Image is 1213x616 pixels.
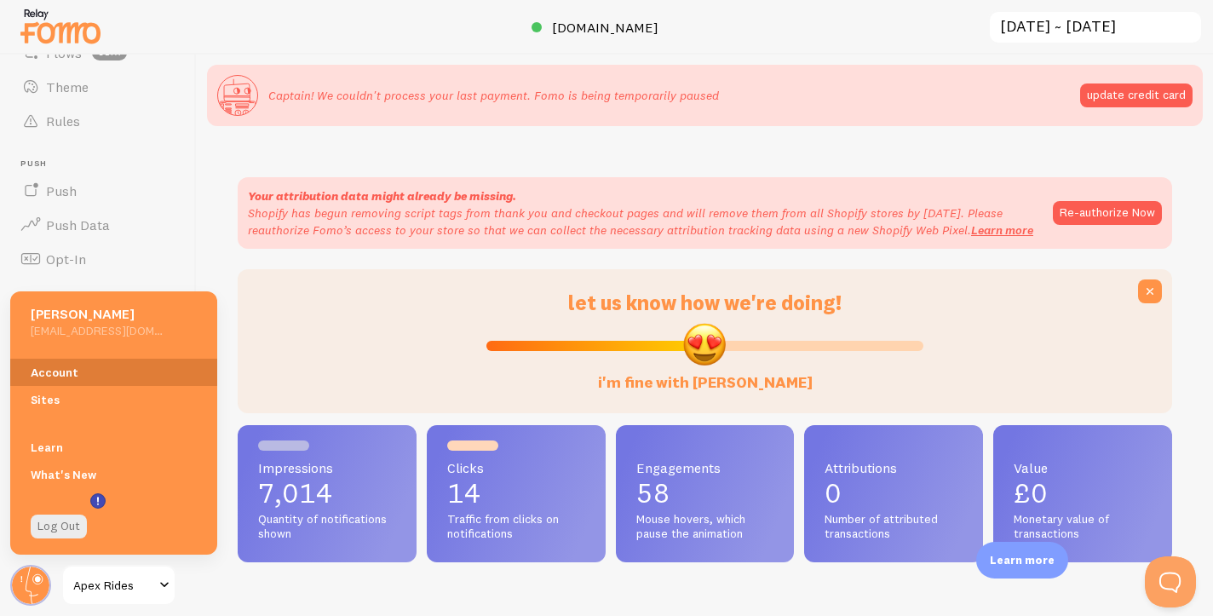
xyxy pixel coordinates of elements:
[10,70,186,104] a: Theme
[1014,512,1152,542] span: Monetary value of transactions
[46,216,110,233] span: Push Data
[971,222,1033,238] a: Learn more
[1014,476,1048,509] span: £0
[1145,556,1196,607] iframe: Help Scout Beacon - Open
[46,78,89,95] span: Theme
[46,182,77,199] span: Push
[10,386,217,413] a: Sites
[258,480,396,507] p: 7,014
[248,204,1036,239] p: Shopify has begun removing script tags from thank you and checkout pages and will remove them fro...
[46,112,80,130] span: Rules
[10,174,186,208] a: Push
[248,188,516,204] strong: Your attribution data might already be missing.
[636,512,774,542] span: Mouse hovers, which pause the animation
[20,158,186,170] span: Push
[31,515,87,538] a: Log Out
[258,461,396,475] span: Impressions
[447,480,585,507] p: 14
[10,208,186,242] a: Push Data
[10,434,217,461] a: Learn
[636,461,774,475] span: Engagements
[10,242,186,276] a: Opt-In
[31,323,163,338] h5: [EMAIL_ADDRESS][DOMAIN_NAME]
[1080,83,1193,107] button: update credit card
[990,552,1055,568] p: Learn more
[1014,461,1152,475] span: Value
[825,512,963,542] span: Number of attributed transactions
[73,575,154,596] span: Apex Rides
[568,290,842,315] span: let us know how we're doing!
[10,359,217,386] a: Account
[825,461,963,475] span: Attributions
[825,480,963,507] p: 0
[10,104,186,138] a: Rules
[636,480,774,507] p: 58
[598,356,813,393] label: i'm fine with [PERSON_NAME]
[258,512,396,542] span: Quantity of notifications shown
[447,512,585,542] span: Traffic from clicks on notifications
[1053,201,1162,225] button: Re-authorize Now
[61,565,176,606] a: Apex Rides
[447,461,585,475] span: Clicks
[681,321,727,367] img: emoji.png
[976,542,1068,579] div: Learn more
[46,250,86,268] span: Opt-In
[90,493,106,509] svg: <p>Watch New Feature Tutorials!</p>
[268,87,719,104] p: Captain! We couldn't process your last payment. Fomo is being temporarily paused
[31,305,163,323] h5: [PERSON_NAME]
[10,461,217,488] a: What's New
[18,4,103,48] img: fomo-relay-logo-orange.svg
